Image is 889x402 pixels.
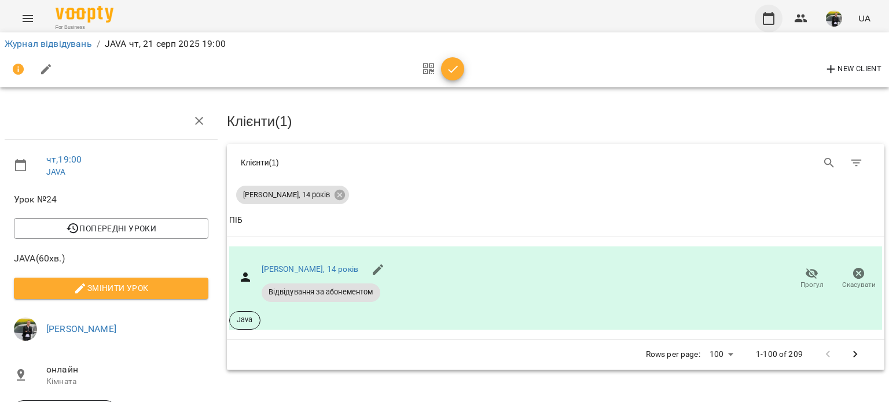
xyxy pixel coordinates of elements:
[227,114,884,129] h3: Клієнти ( 1 )
[14,252,208,265] span: JAVA ( 60 хв. )
[105,37,226,51] p: JAVA чт, 21 серп 2025 19:00
[46,154,82,165] a: чт , 19:00
[843,149,870,177] button: Фільтр
[646,349,700,360] p: Rows per page:
[14,193,208,206] span: Урок №24
[5,38,92,49] a: Журнал відвідувань
[262,264,358,274] a: [PERSON_NAME], 14 років
[854,8,875,29] button: UA
[858,12,870,24] span: UA
[236,186,349,204] div: [PERSON_NAME], 14 років
[835,263,882,295] button: Скасувати
[227,144,884,181] div: Table Toolbar
[56,6,113,23] img: Voopty Logo
[56,24,113,31] span: For Business
[23,281,199,295] span: Змінити урок
[14,5,42,32] button: Menu
[815,149,843,177] button: Search
[229,213,243,227] div: Sort
[97,37,100,51] li: /
[23,222,199,235] span: Попередні уроки
[46,363,208,377] span: онлайн
[14,318,37,341] img: a92d573242819302f0c564e2a9a4b79e.jpg
[46,167,66,176] a: JAVA
[788,263,835,295] button: Прогул
[230,315,260,325] span: Java
[14,218,208,239] button: Попередні уроки
[46,376,208,388] p: Кімната
[229,213,243,227] div: ПІБ
[826,10,842,27] img: a92d573242819302f0c564e2a9a4b79e.jpg
[821,60,884,79] button: New Client
[46,323,116,334] a: [PERSON_NAME]
[14,278,208,298] button: Змінити урок
[756,349,803,360] p: 1-100 of 209
[5,37,884,51] nav: breadcrumb
[229,213,882,227] span: ПІБ
[236,190,337,200] span: [PERSON_NAME], 14 років
[824,62,881,76] span: New Client
[800,280,824,290] span: Прогул
[262,287,380,297] span: Відвідування за абонементом
[241,157,547,168] div: Клієнти ( 1 )
[842,280,876,290] span: Скасувати
[842,341,869,368] button: Next Page
[705,346,737,363] div: 100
